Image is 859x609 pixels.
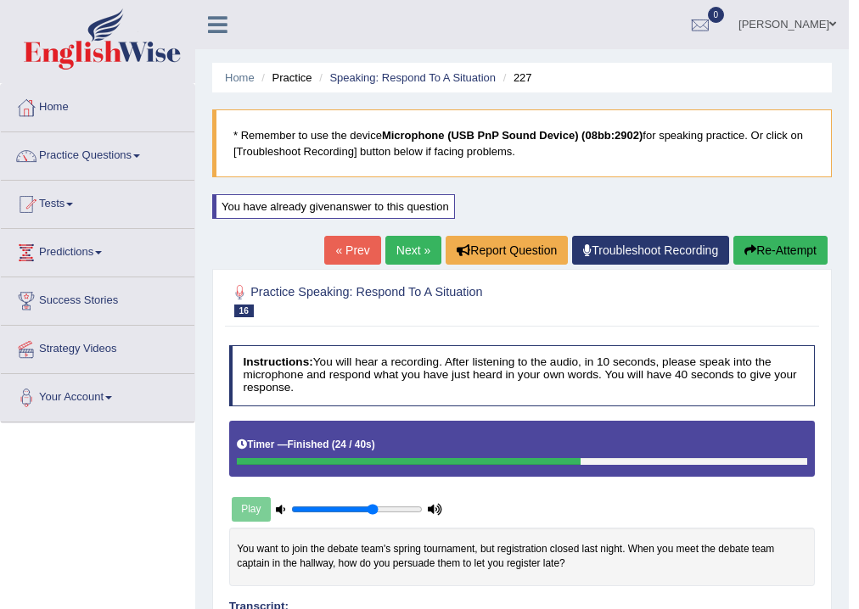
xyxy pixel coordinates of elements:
[1,229,194,271] a: Predictions
[257,70,312,86] li: Practice
[1,374,194,416] a: Your Account
[1,277,194,320] a: Success Stories
[372,439,375,450] b: )
[1,326,194,368] a: Strategy Videos
[229,528,816,586] div: You want to join the debate team's spring tournament, but registration closed last night. When yo...
[1,181,194,223] a: Tests
[385,236,441,265] a: Next »
[332,439,335,450] b: (
[1,84,194,126] a: Home
[243,355,312,368] b: Instructions:
[234,304,254,317] span: 16
[446,236,568,265] button: Report Question
[499,70,532,86] li: 227
[324,236,380,265] a: « Prev
[225,71,255,84] a: Home
[329,71,496,84] a: Speaking: Respond To A Situation
[382,129,643,142] b: Microphone (USB PnP Sound Device) (08bb:2902)
[229,282,592,317] h2: Practice Speaking: Respond To A Situation
[335,439,372,450] b: 24 / 40s
[288,439,329,450] b: Finished
[572,236,729,265] a: Troubleshoot Recording
[212,109,832,177] blockquote: * Remember to use the device for speaking practice. Or click on [Troubleshoot Recording] button b...
[212,194,455,219] div: You have already given answer to this question
[708,7,725,23] span: 0
[1,132,194,175] a: Practice Questions
[229,345,816,406] h4: You will hear a recording. After listening to the audio, in 10 seconds, please speak into the mic...
[237,439,374,450] h5: Timer —
[733,236,828,265] button: Re-Attempt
